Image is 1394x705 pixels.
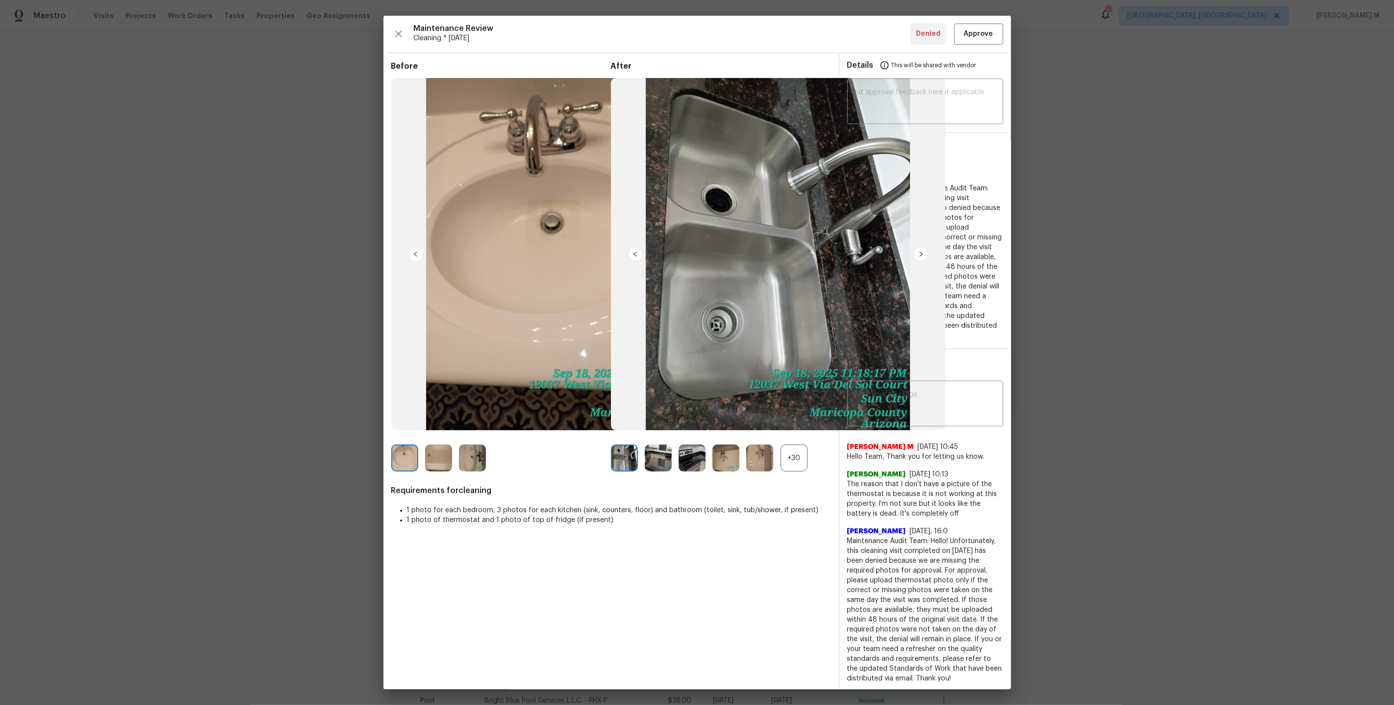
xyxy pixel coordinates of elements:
[628,246,643,262] img: left-chevron-button-url
[391,486,831,496] span: Requirements for cleaning
[964,28,993,40] span: Approve
[847,526,906,536] span: [PERSON_NAME]
[847,53,874,77] span: Details
[847,470,906,479] span: [PERSON_NAME]
[891,53,976,77] span: This will be shared with vendor
[407,505,831,515] li: 1 photo for each bedroom, 3 photos for each kitchen (sink, counters, floor) and bathroom (toilet,...
[910,528,948,535] span: [DATE], 16:0
[407,515,831,525] li: 1 photo of thermostat and 1 photo of top of fridge (if present)
[414,24,911,33] span: Maintenance Review
[918,444,959,450] span: [DATE] 10:45
[954,24,1003,45] button: Approve
[910,471,949,478] span: [DATE] 10:13
[913,246,929,262] img: right-chevron-button-url
[391,61,611,71] span: Before
[847,442,914,452] span: [PERSON_NAME] M
[611,61,831,71] span: After
[414,33,911,43] span: Cleaning * [DATE]
[847,536,1003,683] span: Maintenance Audit Team: Hello! Unfortunately, this cleaning visit completed on [DATE] has been de...
[781,444,808,471] div: +30
[408,246,424,262] img: left-chevron-button-url
[847,452,1003,462] span: Hello Team, Thank you for letting us know.
[847,479,1003,519] span: The reason that I don't have a picture of the thermostat is because it is not working at this pro...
